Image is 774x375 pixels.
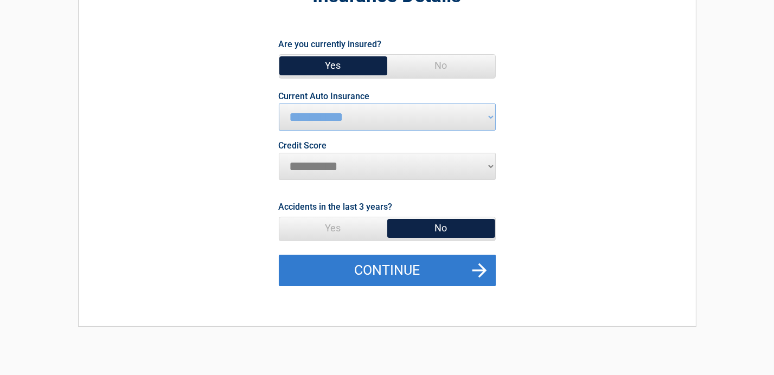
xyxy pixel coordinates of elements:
[279,37,382,51] label: Are you currently insured?
[279,92,370,101] label: Current Auto Insurance
[279,255,496,286] button: Continue
[279,141,327,150] label: Credit Score
[387,55,495,76] span: No
[279,217,387,239] span: Yes
[279,199,393,214] label: Accidents in the last 3 years?
[387,217,495,239] span: No
[279,55,387,76] span: Yes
